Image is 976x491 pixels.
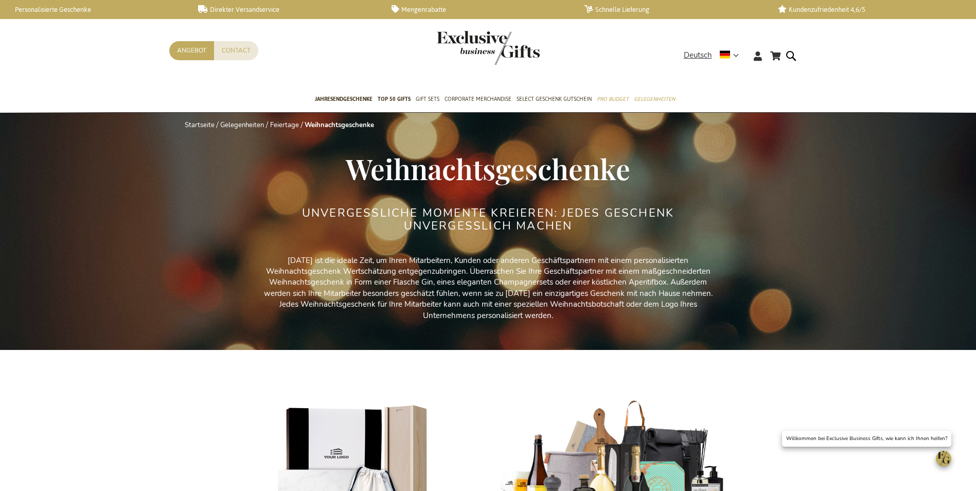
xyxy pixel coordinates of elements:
[315,94,372,104] span: Jahresendgeschenke
[257,255,720,322] p: [DATE] ist die ideale Zeit, um Ihren Mitarbeitern, Kunden oder anderen Geschäftspartnern mit eine...
[378,94,411,104] span: TOP 50 Gifts
[684,49,712,61] span: Deutsch
[517,87,592,113] a: Select Geschenk Gutschein
[378,87,411,113] a: TOP 50 Gifts
[198,5,375,14] a: Direkter Versandservice
[270,120,299,130] a: Feiertage
[634,87,675,113] a: Gelegenheiten
[214,41,258,60] a: Contact
[517,94,592,104] span: Select Geschenk Gutschein
[185,120,215,130] a: Startseite
[634,94,675,104] span: Gelegenheiten
[437,31,488,65] a: store logo
[220,120,264,130] a: Gelegenheiten
[315,87,372,113] a: Jahresendgeschenke
[416,87,439,113] a: Gift Sets
[437,31,540,65] img: Exclusive Business gifts logo
[597,94,629,104] span: Pro Budget
[416,94,439,104] span: Gift Sets
[305,120,374,130] strong: Weihnachtsgeschenke
[295,207,681,232] h2: UNVERGESSLICHE MOMENTE KREIEREN: JEDES GESCHENK UNVERGESSLICH MACHEN
[5,5,182,14] a: Personalisierte Geschenke
[445,87,511,113] a: Corporate Merchandise
[346,149,630,187] span: Weihnachtsgeschenke
[597,87,629,113] a: Pro Budget
[445,94,511,104] span: Corporate Merchandise
[169,41,214,60] a: Angebot
[584,5,761,14] a: Schnelle Lieferung
[778,5,954,14] a: Kundenzufriedenheit 4,6/5
[392,5,568,14] a: Mengenrabatte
